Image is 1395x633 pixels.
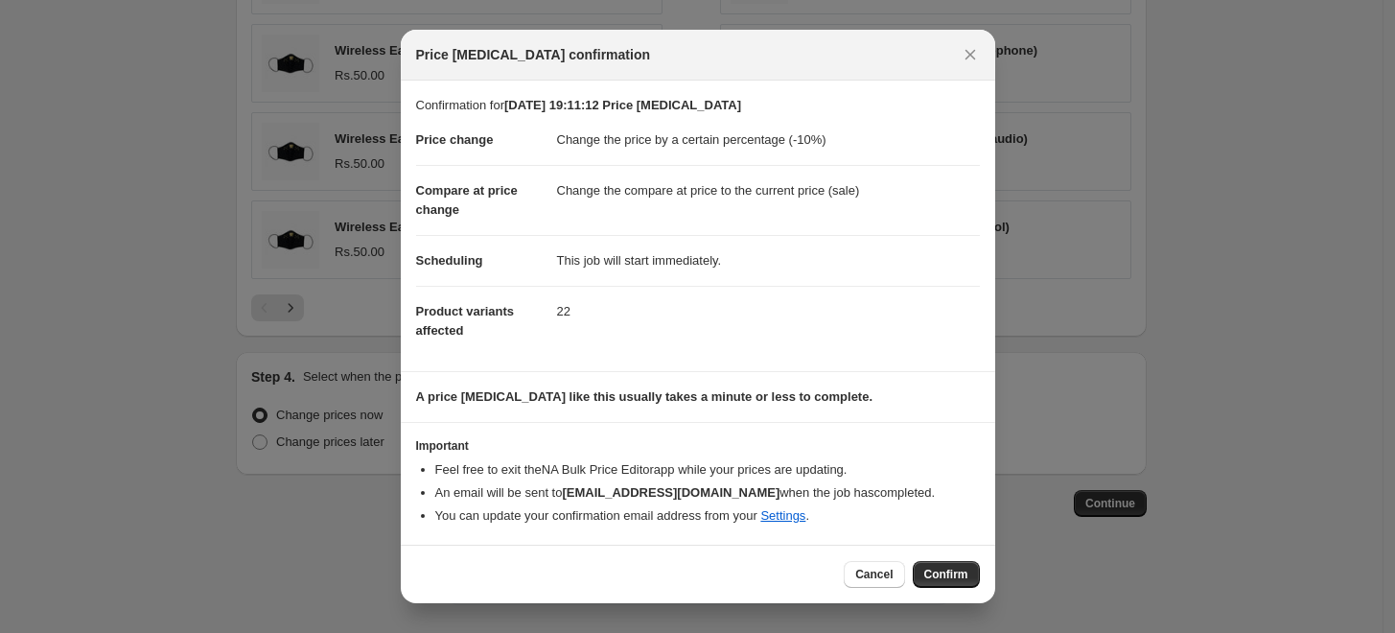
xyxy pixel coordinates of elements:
span: Compare at price change [416,183,518,217]
dd: This job will start immediately. [557,235,980,286]
span: Scheduling [416,253,483,268]
li: You can update your confirmation email address from your . [435,506,980,526]
dd: 22 [557,286,980,337]
h3: Important [416,438,980,454]
button: Close [957,41,984,68]
span: Confirm [924,567,968,582]
dd: Change the price by a certain percentage (-10%) [557,115,980,165]
span: Price change [416,132,494,147]
li: Feel free to exit the NA Bulk Price Editor app while your prices are updating. [435,460,980,480]
button: Cancel [844,561,904,588]
b: [DATE] 19:11:12 Price [MEDICAL_DATA] [504,98,741,112]
a: Settings [760,508,805,523]
p: Confirmation for [416,96,980,115]
dd: Change the compare at price to the current price (sale) [557,165,980,216]
b: [EMAIL_ADDRESS][DOMAIN_NAME] [562,485,779,500]
button: Confirm [913,561,980,588]
b: A price [MEDICAL_DATA] like this usually takes a minute or less to complete. [416,389,873,404]
span: Cancel [855,567,893,582]
li: An email will be sent to when the job has completed . [435,483,980,503]
span: Price [MEDICAL_DATA] confirmation [416,45,651,64]
span: Product variants affected [416,304,515,338]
